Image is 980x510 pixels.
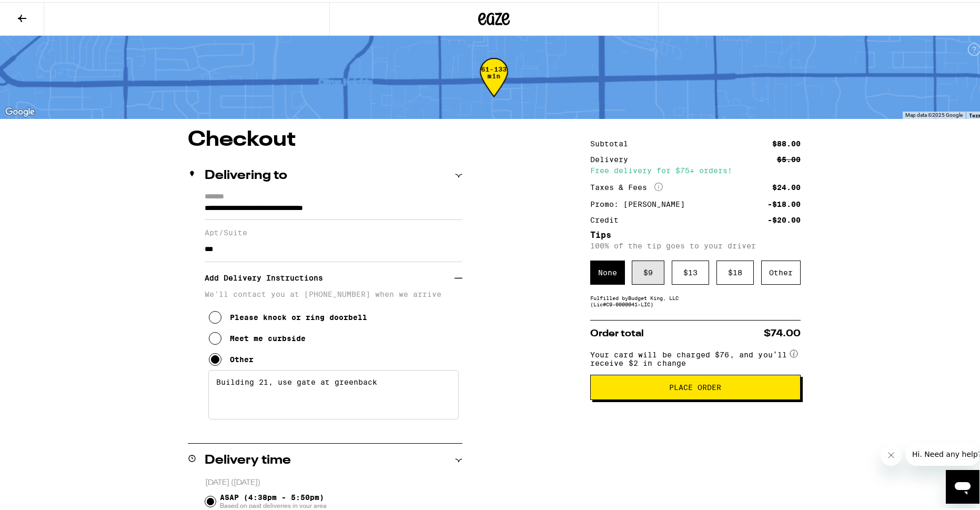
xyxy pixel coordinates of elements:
img: Google [3,103,37,117]
div: Promo: [PERSON_NAME] [590,198,692,206]
div: Other [761,258,801,283]
label: Apt/Suite [205,226,462,235]
div: Credit [590,214,626,222]
div: $ 9 [632,258,664,283]
p: [DATE] ([DATE]) [205,476,462,486]
div: Subtotal [590,138,635,145]
h2: Delivery time [205,452,291,465]
div: $24.00 [772,182,801,189]
div: Fulfilled by Budget King, LLC (Lic# C9-0000041-LIC ) [590,293,801,305]
div: $ 18 [716,258,754,283]
button: Place Order [590,373,801,398]
a: Open this area in Google Maps (opens a new window) [3,103,37,117]
iframe: Message from company [906,441,979,464]
h2: Delivering to [205,167,287,180]
p: 100% of the tip goes to your driver [590,239,801,248]
div: Please knock or ring doorbell [230,311,367,319]
div: $5.00 [777,154,801,161]
div: Free delivery for $75+ orders! [590,165,801,172]
span: ASAP (4:38pm - 5:50pm) [220,491,327,508]
div: -$18.00 [767,198,801,206]
span: Based on past deliveries in your area [220,499,327,508]
button: Other [209,347,254,368]
div: 61-133 min [480,64,508,103]
iframe: Button to launch messaging window [946,468,979,502]
span: Map data ©2025 Google [905,110,963,116]
div: Delivery [590,154,635,161]
h5: Tips [590,229,801,237]
span: Order total [590,327,644,336]
button: Please knock or ring doorbell [209,305,367,326]
h3: Add Delivery Instructions [205,264,454,288]
iframe: Close message [881,443,902,464]
div: $88.00 [772,138,801,145]
span: Your card will be charged $76, and you’ll receive $2 in change [590,345,788,365]
span: Hi. Need any help? [6,7,76,16]
div: Other [230,353,254,362]
span: $74.00 [764,327,801,336]
p: We'll contact you at [PHONE_NUMBER] when we arrive [205,288,462,296]
h1: Checkout [188,127,462,148]
button: Meet me curbside [209,326,306,347]
div: $ 13 [672,258,709,283]
span: Place Order [669,382,721,389]
div: Taxes & Fees [590,181,663,190]
div: Meet me curbside [230,332,306,341]
div: -$20.00 [767,214,801,222]
div: None [590,258,625,283]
